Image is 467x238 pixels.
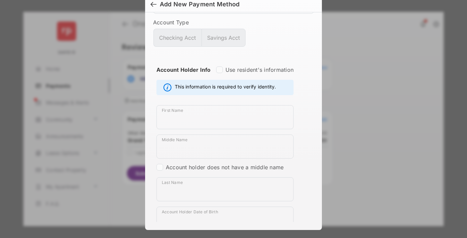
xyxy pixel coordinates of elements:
span: This information is required to verify identity. [175,83,276,91]
button: Checking Acct [153,29,201,47]
button: Savings Acct [201,29,246,47]
label: Use resident's information [225,66,294,73]
div: Add New Payment Method [160,1,240,8]
label: Account holder does not have a middle name [166,164,284,171]
strong: Account Holder Info [156,66,211,85]
label: Account Type [153,19,314,26]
